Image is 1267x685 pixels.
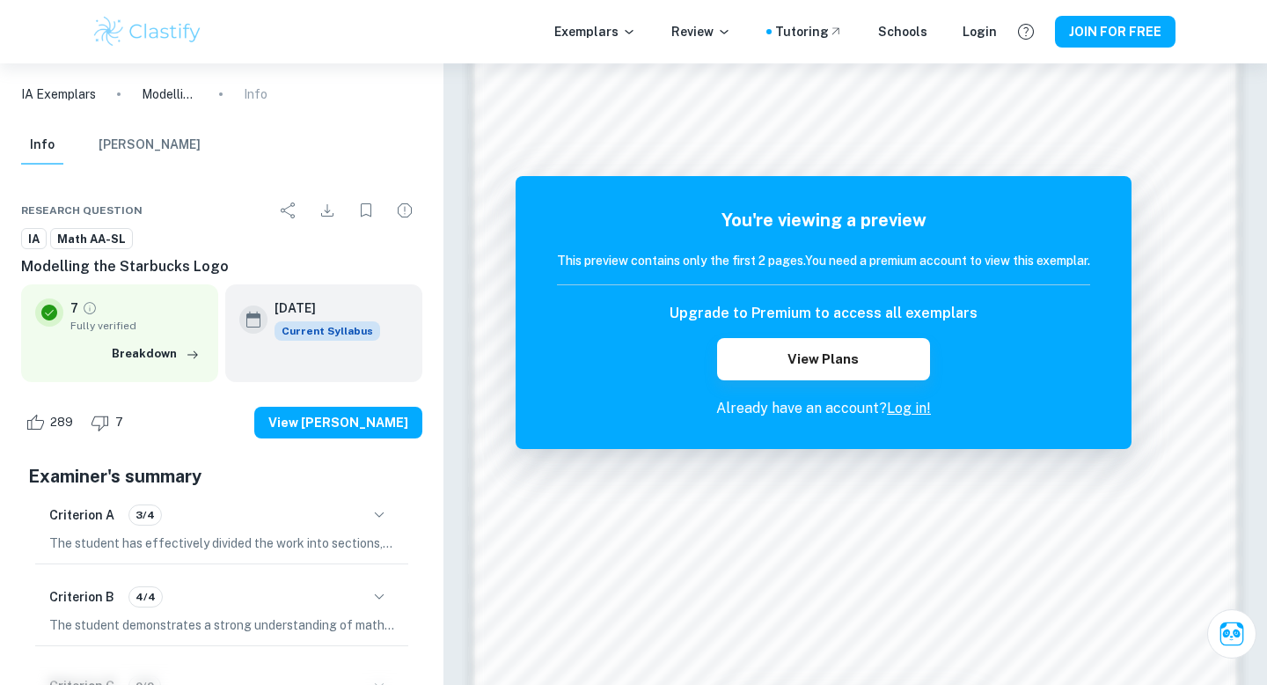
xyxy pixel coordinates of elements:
img: Clastify logo [92,14,203,49]
a: Math AA-SL [50,228,133,250]
a: Log in! [887,400,931,416]
h5: You're viewing a preview [557,207,1090,233]
a: Schools [878,22,927,41]
span: IA [22,231,46,248]
div: Like [21,409,83,437]
p: Already have an account? [557,398,1090,419]
p: The student has effectively divided the work into sections, including introduction, main body, an... [49,534,394,553]
button: View [PERSON_NAME] [254,407,422,438]
button: Info [21,126,63,165]
span: 3/4 [129,507,161,523]
a: IA Exemplars [21,85,96,104]
span: Math AA-SL [51,231,132,248]
a: IA [21,228,47,250]
h6: Criterion A [49,505,114,525]
h6: This preview contains only the first 2 pages. You need a premium account to view this exemplar. [557,251,1090,270]
div: Download [310,193,345,228]
div: Dislike [86,409,133,437]
div: Bookmark [348,193,384,228]
p: Modelling the Starbucks Logo [142,85,198,104]
a: Login [963,22,997,41]
h6: Criterion B [49,587,114,607]
button: Breakdown [107,341,204,367]
h6: Upgrade to Premium to access all exemplars [670,303,978,324]
button: Help and Feedback [1011,17,1041,47]
a: Tutoring [775,22,843,41]
p: The student demonstrates a strong understanding of mathematical notation, symbols, and terminolog... [49,615,394,635]
div: Share [271,193,306,228]
h6: [DATE] [275,298,366,318]
button: Ask Clai [1207,609,1256,659]
span: 4/4 [129,589,162,605]
button: JOIN FOR FREE [1055,16,1175,48]
button: View Plans [717,338,930,380]
span: Fully verified [70,318,204,334]
span: Current Syllabus [275,321,380,341]
a: Grade fully verified [82,300,98,316]
p: 7 [70,298,78,318]
span: 7 [106,414,133,431]
p: Info [244,85,267,104]
div: This exemplar is based on the current syllabus. Feel free to refer to it for inspiration/ideas wh... [275,321,380,341]
p: Review [671,22,731,41]
div: Report issue [387,193,422,228]
span: 289 [40,414,83,431]
span: Research question [21,203,143,218]
p: Exemplars [554,22,636,41]
button: [PERSON_NAME] [99,126,201,165]
h6: Modelling the Starbucks Logo [21,256,422,277]
h5: Examiner's summary [28,463,415,490]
